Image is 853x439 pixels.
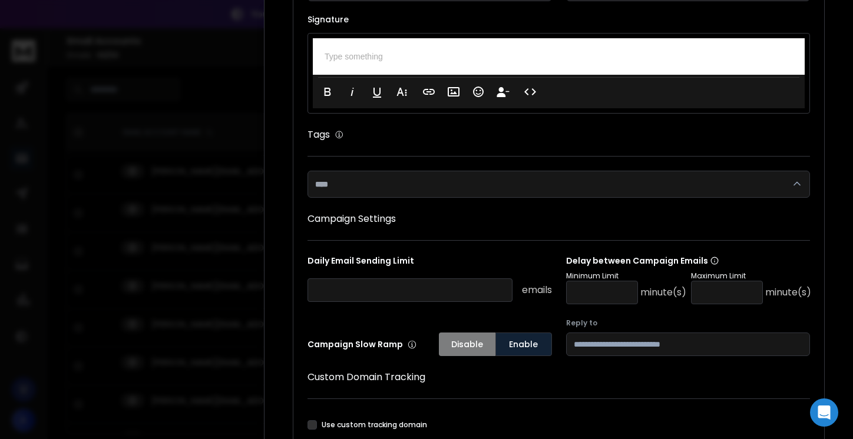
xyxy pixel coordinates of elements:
button: Insert Unsubscribe Link [492,80,514,104]
div: Open Intercom Messenger [810,398,838,427]
p: Delay between Campaign Emails [566,255,811,267]
p: emails [522,283,552,297]
h1: Custom Domain Tracking [308,370,810,384]
button: Insert Link (⌘K) [418,80,440,104]
label: Reply to [566,318,811,328]
p: Daily Email Sending Limit [308,255,552,271]
label: Use custom tracking domain [322,420,427,430]
button: Disable [439,332,495,356]
button: Bold (⌘B) [316,80,339,104]
button: More Text [391,80,413,104]
button: Enable [495,332,552,356]
p: Maximum Limit [691,271,811,281]
button: Emoticons [467,80,490,104]
p: minute(s) [765,285,811,300]
button: Code View [519,80,541,104]
h1: Campaign Settings [308,212,810,226]
p: Campaign Slow Ramp [308,338,416,350]
button: Italic (⌘I) [341,80,363,104]
label: Signature [308,15,810,24]
p: Minimum Limit [566,271,686,281]
h1: Tags [308,128,330,142]
p: minute(s) [640,285,686,300]
button: Underline (⌘U) [366,80,388,104]
button: Insert Image (⌘P) [442,80,465,104]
